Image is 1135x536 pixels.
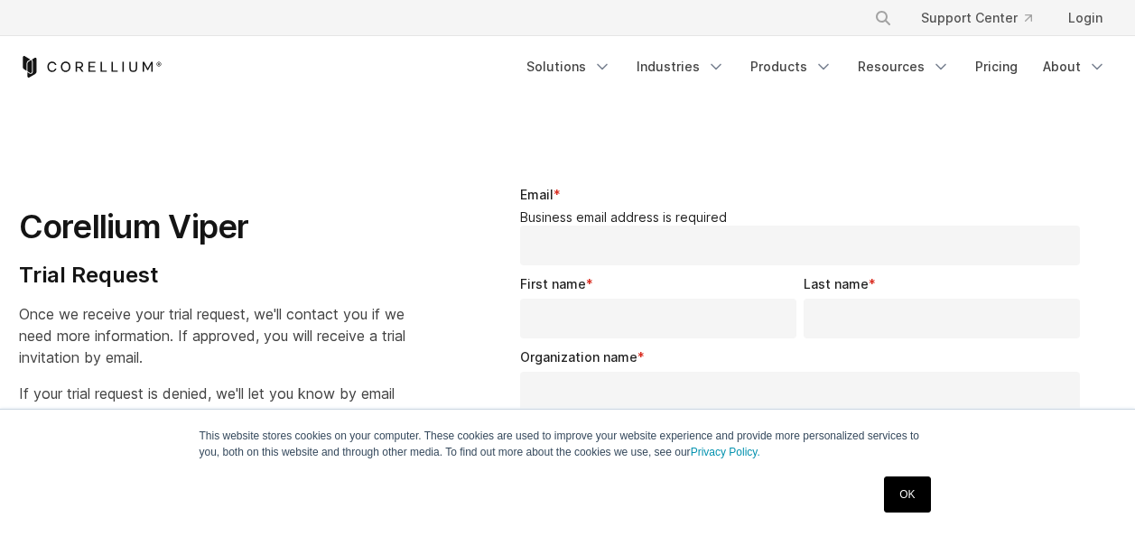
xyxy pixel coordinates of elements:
[691,446,760,458] a: Privacy Policy.
[884,476,930,513] a: OK
[200,428,936,460] p: This website stores cookies on your computer. These cookies are used to improve your website expe...
[907,2,1047,34] a: Support Center
[19,262,412,289] h4: Trial Request
[516,51,1117,83] div: Navigation Menu
[626,51,736,83] a: Industries
[740,51,843,83] a: Products
[520,276,586,291] span: First name
[1032,51,1117,83] a: About
[520,187,554,202] span: Email
[1054,2,1117,34] a: Login
[867,2,899,34] button: Search
[19,384,412,424] span: If your trial request is denied, we'll let you know by email usually within 1 business day depend...
[19,305,405,366] span: Once we receive your trial request, we'll contact you if we need more information. If approved, y...
[516,51,622,83] a: Solutions
[964,51,1028,83] a: Pricing
[520,209,1088,226] legend: Business email address is required
[804,276,869,291] span: Last name
[19,207,412,247] h1: Corellium Viper
[852,2,1117,34] div: Navigation Menu
[19,56,163,78] a: Corellium Home
[520,349,637,365] span: Organization name
[847,51,961,83] a: Resources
